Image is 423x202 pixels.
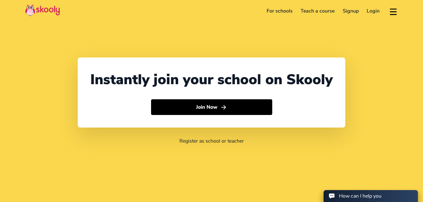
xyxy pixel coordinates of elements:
ion-icon: arrow forward outline [220,104,227,111]
a: Teach a course [296,6,339,16]
button: menu outline [389,6,398,16]
div: Instantly join your school on Skooly [90,70,333,89]
a: Login [363,6,384,16]
button: Join Nowarrow forward outline [151,99,272,115]
a: Signup [339,6,363,16]
img: Skooly [25,4,60,16]
a: Register as school or teacher [179,138,244,145]
a: For schools [262,6,297,16]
